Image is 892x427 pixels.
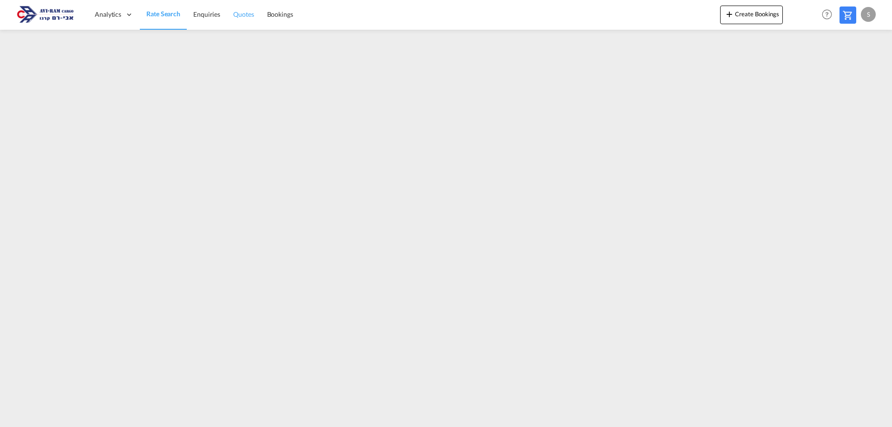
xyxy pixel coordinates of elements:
span: Enquiries [193,10,220,18]
span: Bookings [267,10,293,18]
span: Rate Search [146,10,180,18]
span: Quotes [233,10,254,18]
span: Help [819,7,835,22]
button: icon-plus 400-fgCreate Bookings [720,6,783,24]
div: S [861,7,876,22]
md-icon: icon-plus 400-fg [724,8,735,20]
span: Analytics [95,10,121,19]
img: 166978e0a5f911edb4280f3c7a976193.png [14,4,77,25]
div: Help [819,7,840,23]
